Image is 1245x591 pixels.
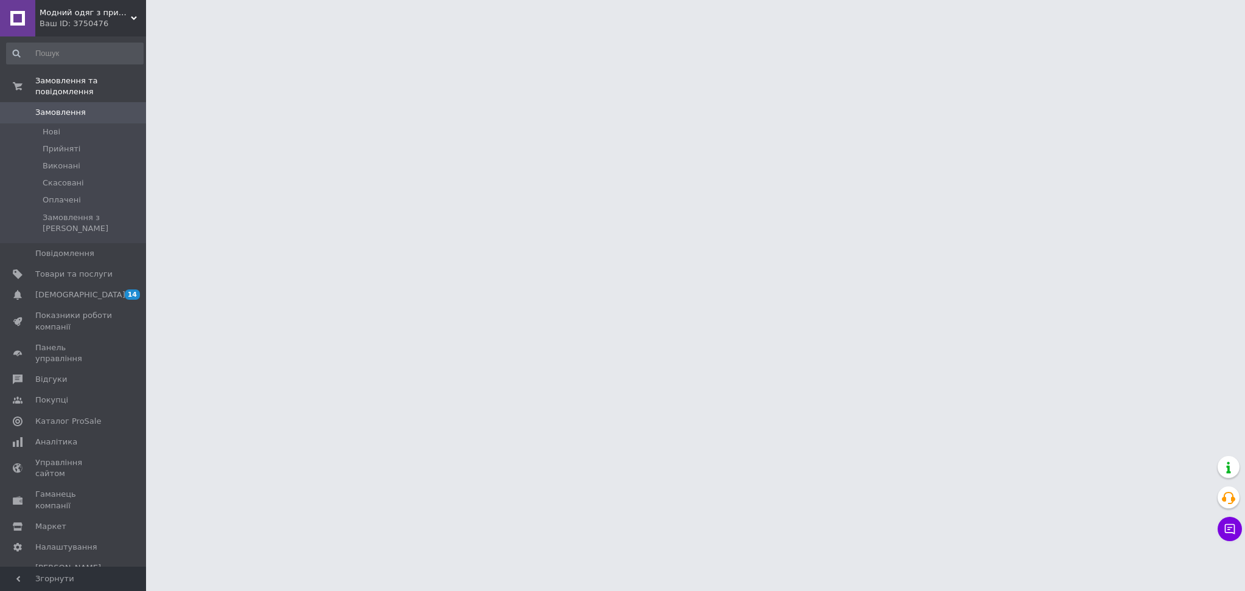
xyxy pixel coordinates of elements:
div: Ваш ID: 3750476 [40,18,146,29]
span: Товари та послуги [35,269,113,280]
span: Виконані [43,161,80,171]
span: Аналітика [35,437,77,448]
span: Панель управління [35,342,113,364]
span: Повідомлення [35,248,94,259]
span: Покупці [35,395,68,406]
span: Маркет [35,521,66,532]
span: Замовлення з [PERSON_NAME] [43,212,142,234]
span: Налаштування [35,542,97,553]
input: Пошук [6,43,144,64]
button: Чат з покупцем [1218,517,1242,541]
span: Показники роботи компанії [35,310,113,332]
span: Каталог ProSale [35,416,101,427]
span: Нові [43,126,60,137]
span: Замовлення та повідомлення [35,75,146,97]
span: Управління сайтом [35,457,113,479]
span: [DEMOGRAPHIC_DATA] [35,289,125,300]
span: 14 [125,289,140,300]
span: Гаманець компанії [35,489,113,511]
span: Замовлення [35,107,86,118]
span: Модний одяг з принтом [40,7,131,18]
span: Скасовані [43,178,84,188]
span: Відгуки [35,374,67,385]
span: Прийняті [43,143,80,154]
span: Оплачені [43,195,81,206]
